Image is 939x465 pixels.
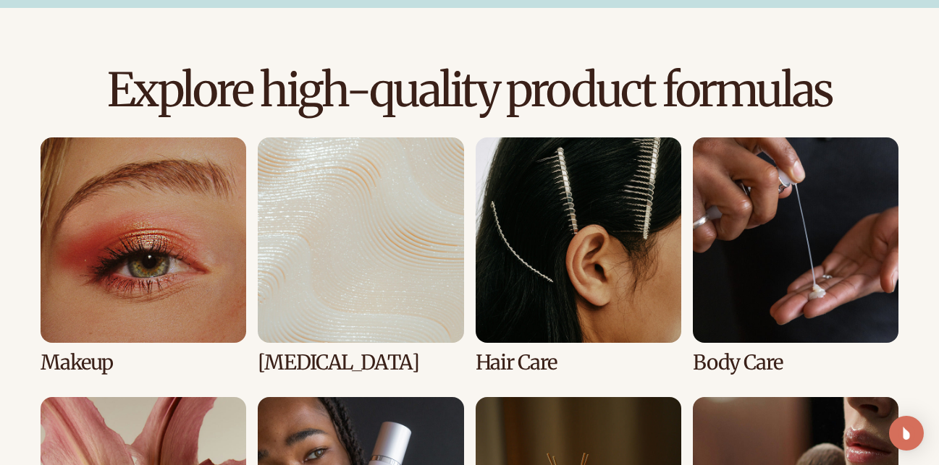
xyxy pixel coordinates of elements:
h2: Explore high-quality product formulas [41,66,898,114]
h3: Makeup [41,351,246,374]
div: 3 / 8 [476,137,681,374]
h3: Body Care [693,351,898,374]
h3: [MEDICAL_DATA] [258,351,463,374]
div: 1 / 8 [41,137,246,374]
h3: Hair Care [476,351,681,374]
div: 2 / 8 [258,137,463,374]
div: Open Intercom Messenger [889,416,924,451]
div: 4 / 8 [693,137,898,374]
